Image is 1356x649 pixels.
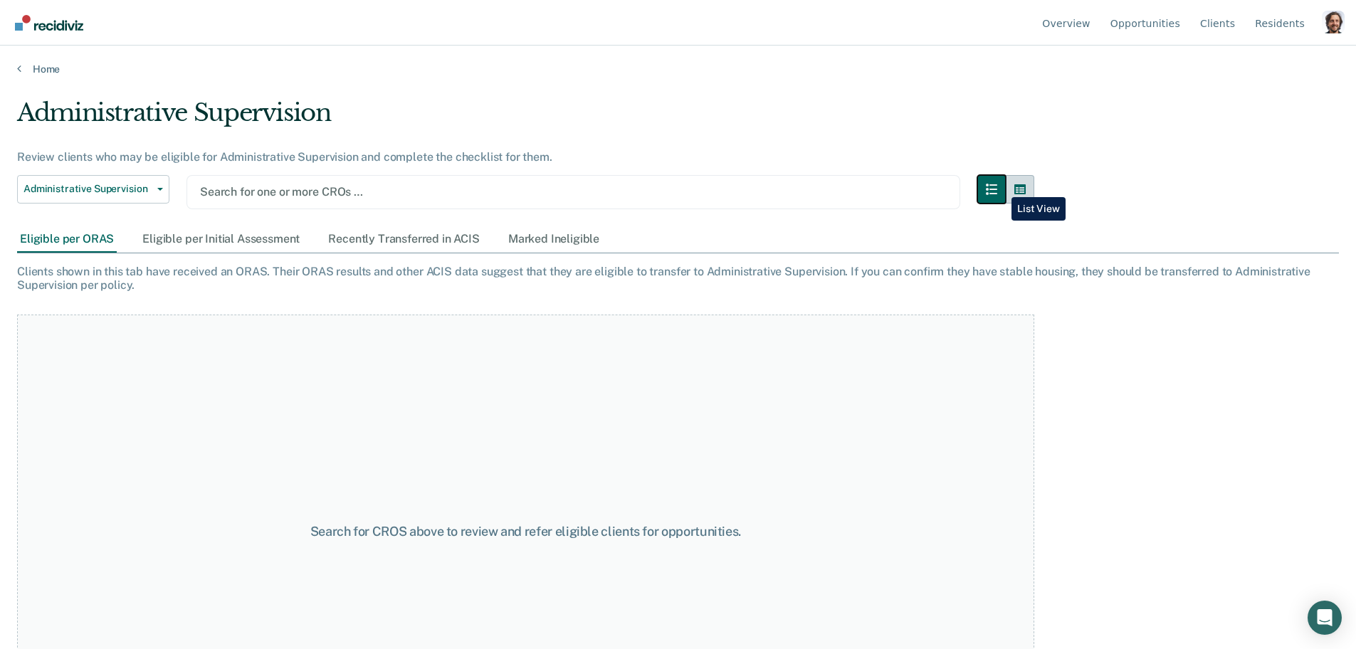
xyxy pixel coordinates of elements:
a: Home [17,63,1339,75]
span: Administrative Supervision [23,183,152,195]
div: Administrative Supervision [17,98,1034,139]
div: Open Intercom Messenger [1308,601,1342,635]
div: Clients shown in this tab have received an ORAS. Their ORAS results and other ACIS data suggest t... [17,265,1339,292]
div: Eligible per ORAS [17,226,117,253]
div: Marked Ineligible [505,226,602,253]
button: Profile dropdown button [1322,11,1345,33]
div: Search for CROS above to review and refer eligible clients for opportunities. [272,524,779,539]
div: Recently Transferred in ACIS [325,226,483,253]
div: Review clients who may be eligible for Administrative Supervision and complete the checklist for ... [17,150,1034,164]
div: Eligible per Initial Assessment [140,226,303,253]
img: Recidiviz [15,15,83,31]
button: Administrative Supervision [17,175,169,204]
